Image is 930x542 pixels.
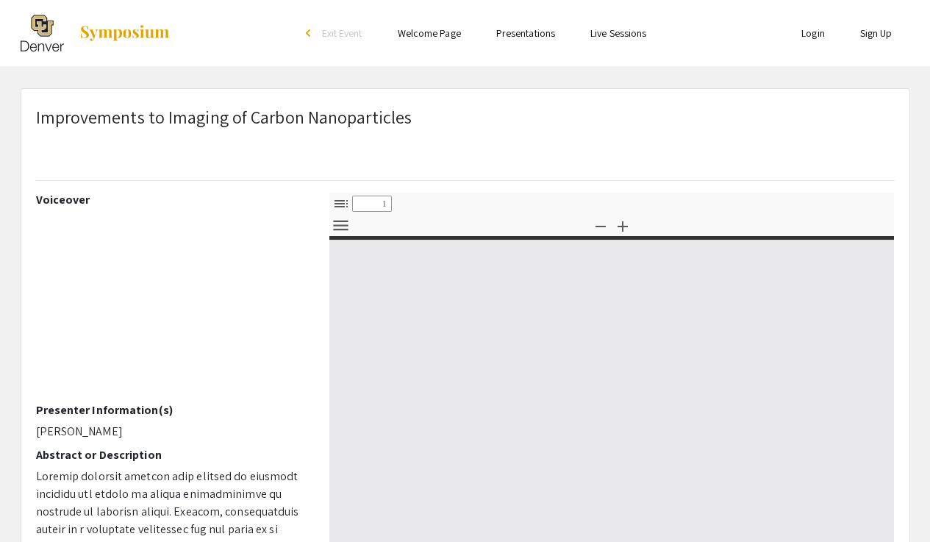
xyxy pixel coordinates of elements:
input: Page [352,196,392,212]
a: Live Sessions [590,26,646,40]
button: Zoom In [610,215,635,236]
iframe: Chat [868,476,919,531]
p: [PERSON_NAME] [36,423,307,441]
a: Welcome Page [398,26,461,40]
span: Exit Event [322,26,362,40]
div: arrow_back_ios [306,29,315,38]
a: Presentations [496,26,555,40]
img: Symposium by ForagerOne [79,24,171,42]
img: The 2025 Research and Creative Activities Symposium (RaCAS) [21,15,64,51]
button: Tools [329,215,354,236]
h2: Voiceover [36,193,307,207]
a: Login [801,26,825,40]
a: The 2025 Research and Creative Activities Symposium (RaCAS) [21,15,171,51]
a: Sign Up [860,26,893,40]
button: Zoom Out [588,215,613,236]
span: Improvements to Imaging of Carbon Nanoparticles [36,105,412,129]
h2: Presenter Information(s) [36,403,307,417]
button: Toggle Sidebar [329,193,354,215]
h2: Abstract or Description [36,448,307,462]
